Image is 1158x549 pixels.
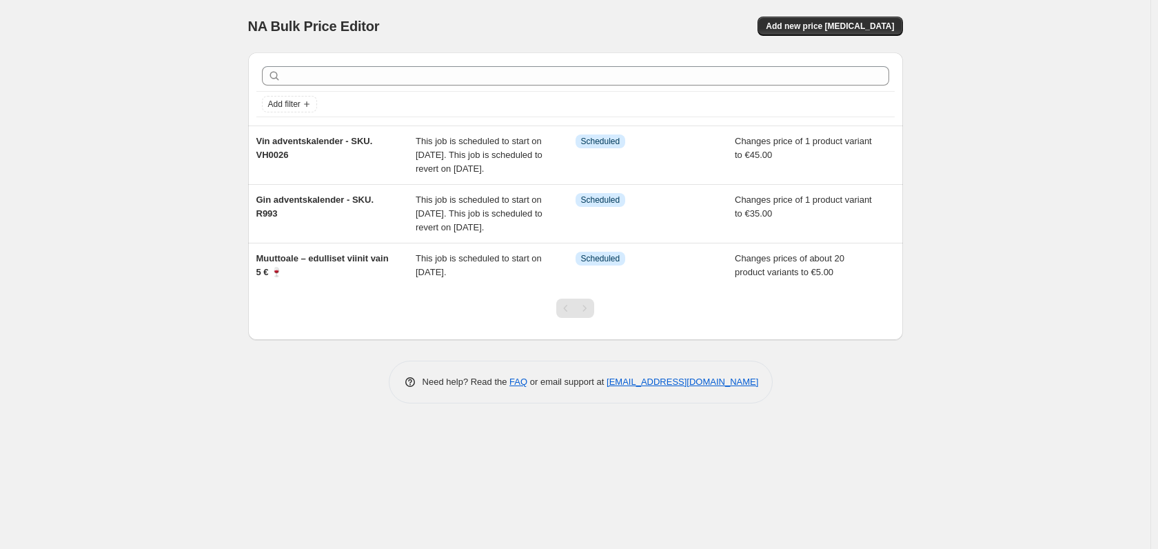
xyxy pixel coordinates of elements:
span: This job is scheduled to start on [DATE]. [416,253,542,277]
nav: Pagination [556,299,594,318]
a: [EMAIL_ADDRESS][DOMAIN_NAME] [607,377,758,387]
span: Changes price of 1 product variant to €35.00 [735,194,872,219]
span: Scheduled [581,194,620,206]
button: Add new price [MEDICAL_DATA] [758,17,902,36]
span: This job is scheduled to start on [DATE]. This job is scheduled to revert on [DATE]. [416,136,542,174]
span: Scheduled [581,253,620,264]
span: Muuttoale – edulliset viinit vain 5 € 🍷 [256,253,389,277]
span: Changes price of 1 product variant to €45.00 [735,136,872,160]
span: This job is scheduled to start on [DATE]. This job is scheduled to revert on [DATE]. [416,194,542,232]
span: Scheduled [581,136,620,147]
span: Gin adventskalender - SKU. R993 [256,194,374,219]
button: Add filter [262,96,317,112]
span: NA Bulk Price Editor [248,19,380,34]
span: Add filter [268,99,301,110]
span: Changes prices of about 20 product variants to €5.00 [735,253,844,277]
span: or email support at [527,377,607,387]
span: Need help? Read the [423,377,510,387]
span: Add new price [MEDICAL_DATA] [766,21,894,32]
span: Vin adventskalender - SKU. VH0026 [256,136,373,160]
a: FAQ [509,377,527,387]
